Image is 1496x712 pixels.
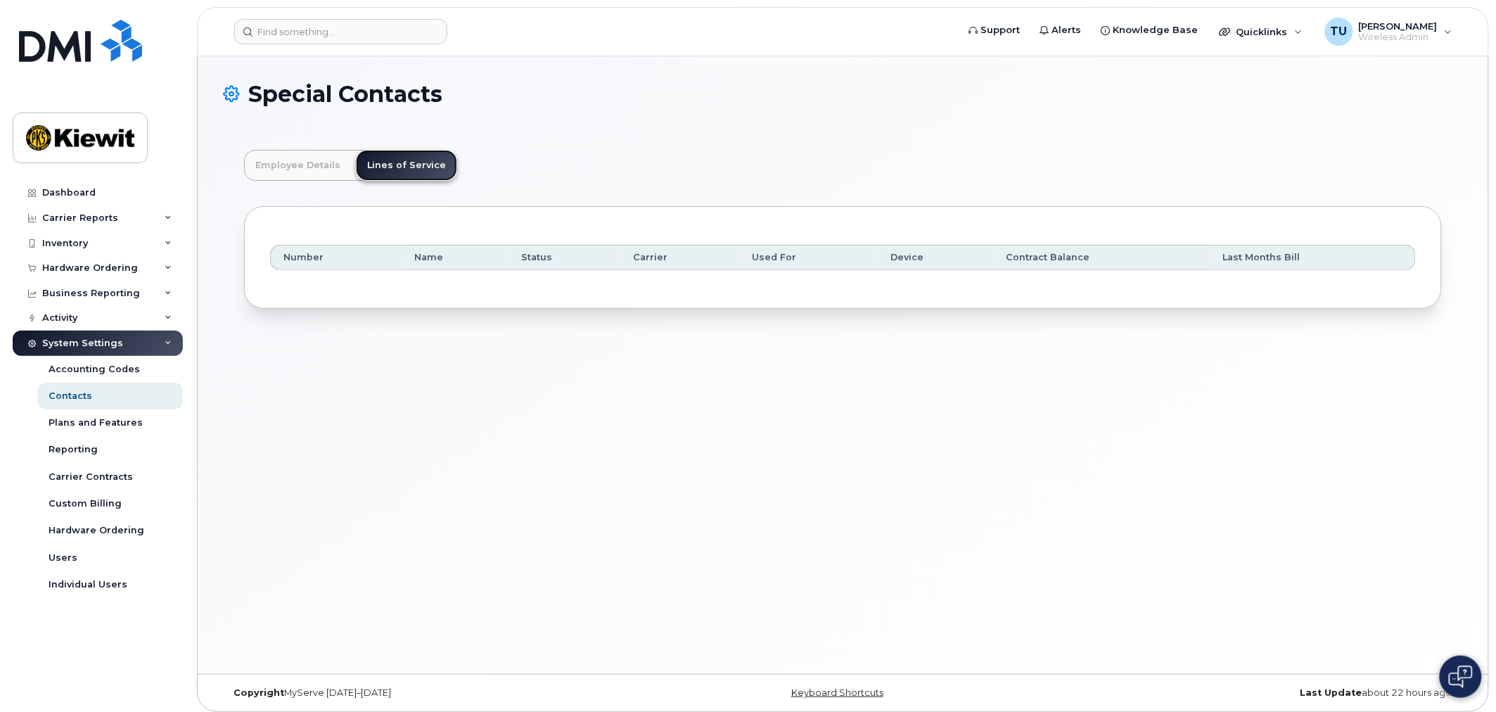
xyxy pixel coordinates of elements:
div: about 22 hours ago [1049,687,1463,699]
th: Used For [739,245,878,270]
th: Number [270,245,402,270]
h1: Special Contacts [223,82,1463,106]
a: Lines of Service [356,150,457,181]
strong: Last Update [1300,687,1362,698]
th: Carrier [621,245,740,270]
th: Last Months Bill [1210,245,1416,270]
div: MyServe [DATE]–[DATE] [223,687,637,699]
th: Status [509,245,621,270]
th: Contract Balance [994,245,1210,270]
a: Keyboard Shortcuts [791,687,883,698]
strong: Copyright [234,687,284,698]
img: Open chat [1449,666,1473,688]
th: Name [402,245,509,270]
a: Employee Details [244,150,352,181]
th: Device [878,245,994,270]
